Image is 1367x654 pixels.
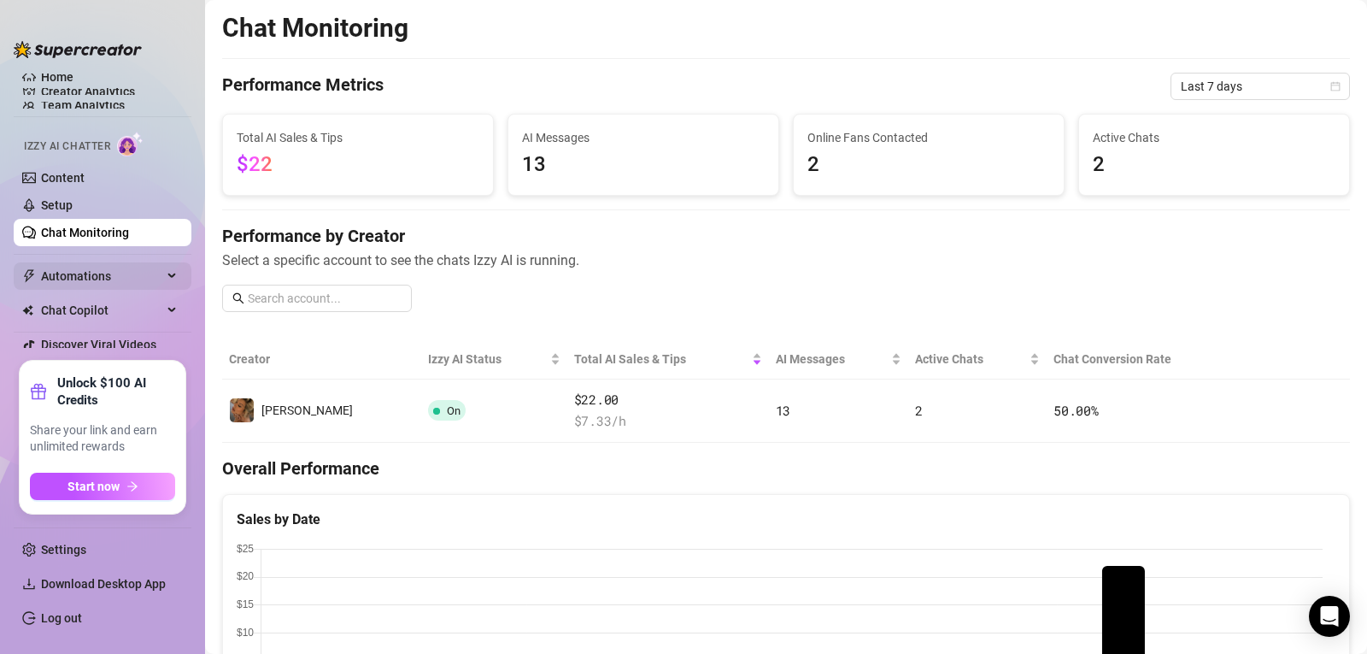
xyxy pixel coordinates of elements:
[41,611,82,625] a: Log out
[222,250,1350,271] span: Select a specific account to see the chats Izzy AI is running.
[237,128,479,147] span: Total AI Sales & Tips
[14,41,142,58] img: logo-BBDzfeDw.svg
[776,402,790,419] span: 13
[41,78,178,105] a: Creator Analytics
[421,339,567,380] th: Izzy AI Status
[1181,74,1340,99] span: Last 7 days
[522,149,765,181] span: 13
[222,224,1350,248] h4: Performance by Creator
[915,350,1026,368] span: Active Chats
[248,289,402,308] input: Search account...
[117,132,144,156] img: AI Chatter
[41,226,129,239] a: Chat Monitoring
[574,350,748,368] span: Total AI Sales & Tips
[41,171,85,185] a: Content
[41,262,162,290] span: Automations
[776,350,889,368] span: AI Messages
[22,577,36,591] span: download
[1053,402,1098,419] span: 50.00 %
[522,128,765,147] span: AI Messages
[222,73,384,100] h4: Performance Metrics
[41,198,73,212] a: Setup
[447,404,461,417] span: On
[1093,128,1335,147] span: Active Chats
[57,374,175,409] strong: Unlock $100 AI Credits
[428,350,547,368] span: Izzy AI Status
[41,338,156,351] a: Discover Viral Videos
[41,70,73,84] a: Home
[1093,149,1335,181] span: 2
[30,383,47,400] span: gift
[41,577,166,591] span: Download Desktop App
[908,339,1047,380] th: Active Chats
[1330,81,1341,91] span: calendar
[222,339,421,380] th: Creator
[41,98,125,112] a: Team Analytics
[261,404,353,417] span: [PERSON_NAME]
[230,398,254,422] img: Melanie
[22,269,36,283] span: thunderbolt
[30,473,175,500] button: Start nowarrow-right
[24,138,110,155] span: Izzy AI Chatter
[769,339,909,380] th: AI Messages
[222,457,1350,480] h4: Overall Performance
[1047,339,1237,380] th: Chat Conversion Rate
[915,402,923,419] span: 2
[567,339,769,380] th: Total AI Sales & Tips
[41,543,86,557] a: Settings
[237,509,1335,530] div: Sales by Date
[807,128,1050,147] span: Online Fans Contacted
[126,480,138,492] span: arrow-right
[1309,596,1350,637] div: Open Intercom Messenger
[67,480,120,493] span: Start now
[41,297,162,324] span: Chat Copilot
[807,149,1050,181] span: 2
[232,292,244,304] span: search
[222,12,408,44] h2: Chat Monitoring
[22,304,33,316] img: Chat Copilot
[574,411,762,432] span: $ 7.33 /h
[30,422,175,456] span: Share your link and earn unlimited rewards
[237,152,273,176] span: $22
[574,390,762,410] span: $22.00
